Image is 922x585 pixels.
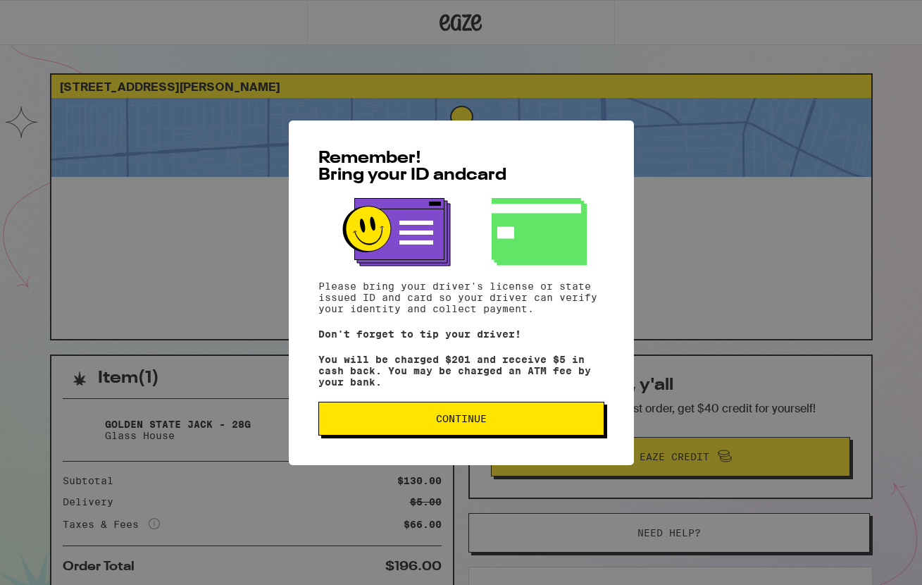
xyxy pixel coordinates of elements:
[436,414,487,424] span: Continue
[318,402,604,436] button: Continue
[318,150,506,184] span: Remember! Bring your ID and card
[318,328,604,340] p: Don't forget to tip your driver!
[318,281,604,314] p: Please bring your driver's license or state issued ID and card so your driver can verify your ide...
[318,354,604,388] p: You will be charged $201 and receive $5 in cash back. You may be charged an ATM fee by your bank.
